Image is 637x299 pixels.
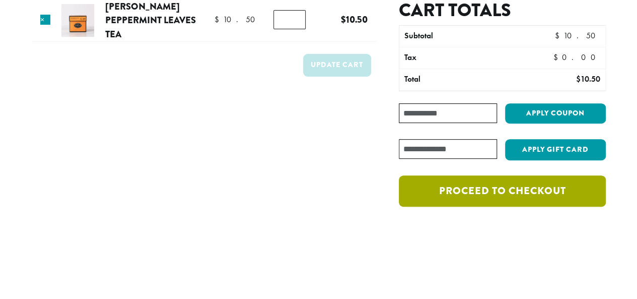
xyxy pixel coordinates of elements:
[576,74,600,84] bdi: 10.50
[576,74,580,84] span: $
[273,10,306,29] input: Product quantity
[399,69,523,90] th: Total
[40,15,50,25] a: Remove this item
[505,139,606,160] button: Apply Gift Card
[215,14,223,25] span: $
[553,52,562,63] span: $
[554,30,600,41] bdi: 10.50
[399,47,545,69] th: Tax
[399,26,523,47] th: Subtotal
[341,13,368,26] bdi: 10.50
[215,14,260,25] bdi: 10.50
[553,52,600,63] bdi: 0.00
[505,103,606,124] button: Apply coupon
[303,54,371,77] button: Update cart
[61,4,94,37] img: Steven Smith Peppermint Leaves Tea
[554,30,563,41] span: $
[399,175,605,207] a: Proceed to checkout
[341,13,346,26] span: $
